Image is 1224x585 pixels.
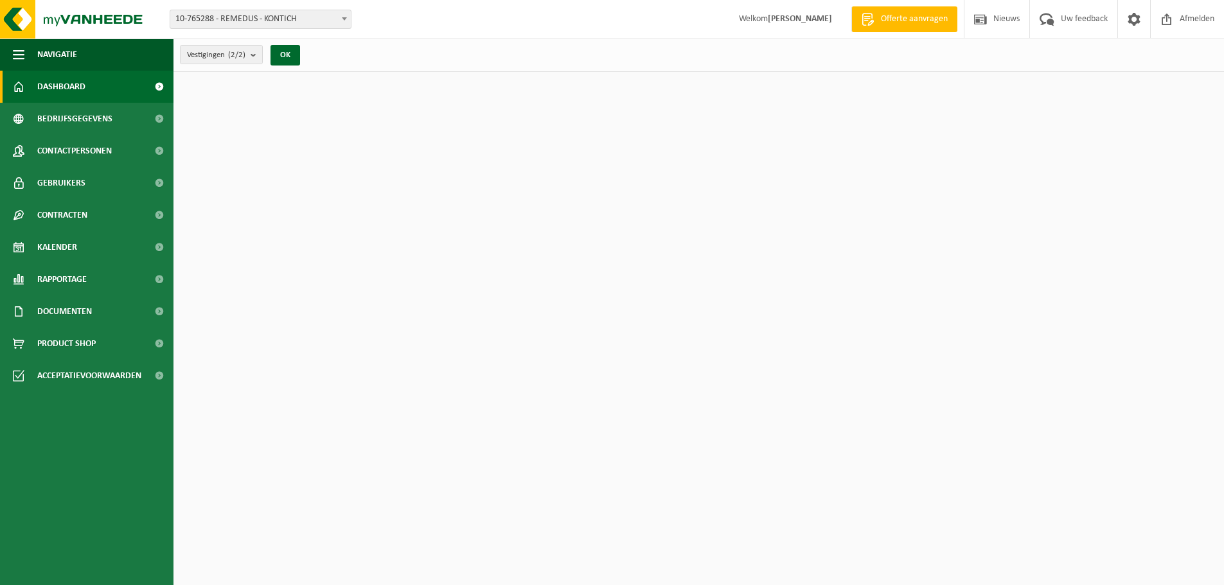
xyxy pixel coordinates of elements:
[37,231,77,263] span: Kalender
[851,6,957,32] a: Offerte aanvragen
[228,51,245,59] count: (2/2)
[878,13,951,26] span: Offerte aanvragen
[37,327,96,360] span: Product Shop
[37,103,112,135] span: Bedrijfsgegevens
[37,263,87,295] span: Rapportage
[37,360,141,392] span: Acceptatievoorwaarden
[187,46,245,65] span: Vestigingen
[37,39,77,71] span: Navigatie
[37,135,112,167] span: Contactpersonen
[180,45,263,64] button: Vestigingen(2/2)
[768,14,832,24] strong: [PERSON_NAME]
[37,295,92,327] span: Documenten
[37,167,85,199] span: Gebruikers
[170,10,351,28] span: 10-765288 - REMEDUS - KONTICH
[37,71,85,103] span: Dashboard
[170,10,351,29] span: 10-765288 - REMEDUS - KONTICH
[37,199,87,231] span: Contracten
[271,45,300,65] button: OK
